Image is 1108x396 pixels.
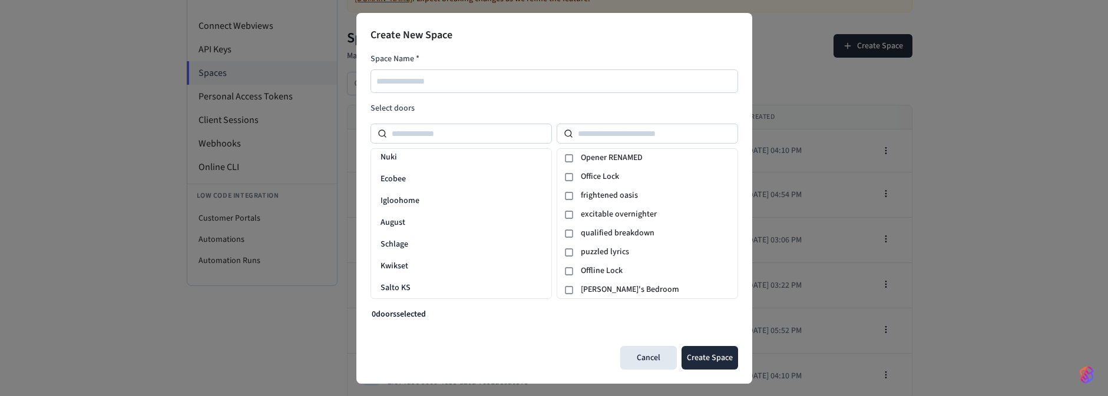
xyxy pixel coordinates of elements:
[371,255,551,277] div: Kwikset
[371,27,738,44] h2: Create New Space
[1080,365,1094,384] img: SeamLogoGradient.69752ec5.svg
[381,238,408,251] span: Schlage
[371,234,551,255] div: Schlage
[620,346,677,370] button: Cancel
[381,282,411,294] span: Salto KS
[371,102,738,114] label: Select doors
[581,227,733,239] span: qualified breakdown
[381,151,397,164] span: Nuki
[682,346,738,370] button: Create Space
[371,190,551,212] div: Igloohome
[371,53,738,65] label: Space Name *
[381,195,419,207] span: Igloohome
[371,168,551,190] div: Ecobee
[381,173,406,185] span: Ecobee
[371,212,551,234] div: August
[581,152,733,164] span: Opener RENAMED
[372,308,738,320] p: 0 door s selected
[381,217,405,229] span: August
[581,246,733,258] span: puzzled lyrics
[581,284,733,296] span: [PERSON_NAME]'s Bedroom
[581,265,733,277] span: Offline Lock
[381,260,408,272] span: Kwikset
[371,147,551,168] div: Nuki
[581,171,733,183] span: Office Lock
[371,277,551,299] div: Salto KS
[581,208,733,221] span: excitable overnighter
[581,189,733,202] span: frightened oasis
